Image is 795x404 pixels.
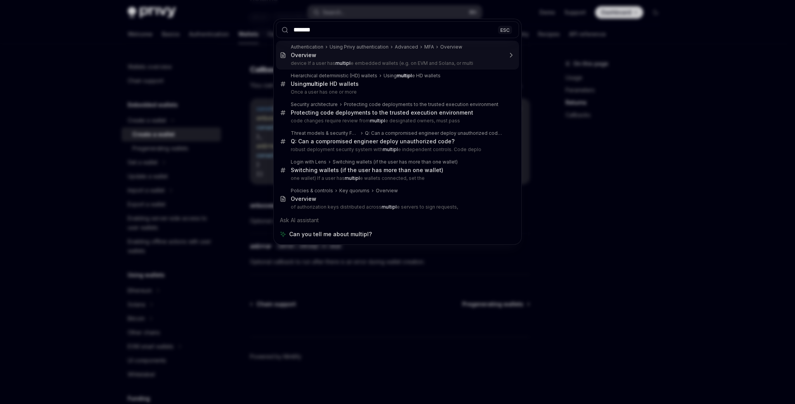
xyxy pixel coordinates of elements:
div: Threat models & security FAQ [291,130,359,136]
p: device If a user has e embedded wallets (e.g. on EVM and Solana, or multi [291,60,503,66]
p: Once a user has one or more [291,89,503,95]
div: Overview [291,195,316,202]
p: robust deployment security system with e independent controls. Code deplo [291,146,503,153]
div: Authentication [291,44,323,50]
b: multipl [306,80,325,87]
div: Q: Can a compromised engineer deploy unauthorized code? [365,130,503,136]
b: multipl [335,60,351,66]
div: Ask AI assistant [276,213,519,227]
div: Overview [291,52,316,59]
b: multipl [382,204,397,210]
div: Overview [376,188,398,194]
b: multipl [397,73,412,78]
p: of authorization keys distributed across e servers to sign requests, [291,204,503,210]
b: multipl [345,175,360,181]
b: multipl [383,146,398,152]
div: Using e HD wallets [384,73,441,79]
div: Advanced [395,44,418,50]
div: MFA [424,44,434,50]
div: Overview [440,44,462,50]
div: Protecting code deployments to the trusted execution environment [344,101,498,108]
p: code changes require review from e designated owners, must pass [291,118,503,124]
div: Login with Lens [291,159,326,165]
span: Can you tell me about multipl? [289,230,372,238]
div: Switching wallets (if the user has more than one wallet) [333,159,458,165]
div: Key quorums [339,188,370,194]
p: one wallet) If a user has e wallets connected, set the [291,175,503,181]
div: Q: Can a compromised engineer deploy unauthorized code? [291,138,455,145]
div: Using e HD wallets [291,80,359,87]
div: Security architecture [291,101,338,108]
b: multipl [370,118,385,124]
div: Using Privy authentication [330,44,389,50]
div: ESC [498,26,512,34]
div: Protecting code deployments to the trusted execution environment [291,109,473,116]
div: Hierarchical deterministic (HD) wallets [291,73,377,79]
div: Policies & controls [291,188,333,194]
div: Switching wallets (if the user has more than one wallet) [291,167,443,174]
